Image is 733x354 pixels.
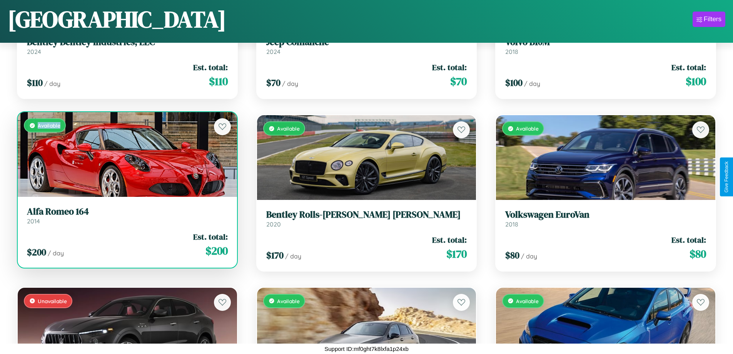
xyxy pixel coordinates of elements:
button: Filters [693,12,725,27]
div: Give Feedback [724,161,729,193]
span: / day [285,252,301,260]
h3: Alfa Romeo 164 [27,206,228,217]
span: $ 100 [505,76,523,89]
span: Est. total: [671,62,706,73]
span: 2014 [27,217,40,225]
span: Available [38,122,60,129]
h3: Volkswagen EuroVan [505,209,706,220]
span: Unavailable [38,298,67,304]
a: Volvo B10M2018 [505,37,706,55]
span: 2024 [266,48,281,55]
span: Est. total: [432,234,467,245]
span: $ 100 [686,74,706,89]
span: / day [282,80,298,87]
a: Volkswagen EuroVan2018 [505,209,706,228]
span: $ 170 [446,246,467,262]
span: 2024 [27,48,41,55]
div: Filters [704,15,721,23]
p: Support ID: mf0ght7k8lxfa1p24xb [324,344,408,354]
span: $ 110 [27,76,43,89]
span: $ 70 [266,76,281,89]
span: Available [516,125,539,132]
span: $ 80 [505,249,519,262]
span: $ 80 [690,246,706,262]
span: $ 70 [450,74,467,89]
span: / day [521,252,537,260]
span: $ 200 [27,246,46,258]
span: Est. total: [671,234,706,245]
span: 2020 [266,220,281,228]
a: Bentley Rolls-[PERSON_NAME] [PERSON_NAME]2020 [266,209,467,228]
span: $ 170 [266,249,284,262]
span: / day [524,80,540,87]
h1: [GEOGRAPHIC_DATA] [8,3,226,35]
span: / day [44,80,60,87]
span: 2018 [505,220,518,228]
span: $ 110 [209,74,228,89]
a: Alfa Romeo 1642014 [27,206,228,225]
span: Available [516,298,539,304]
a: Bentley Bentley Industries, LLC2024 [27,37,228,55]
span: / day [48,249,64,257]
span: Est. total: [193,231,228,242]
h3: Bentley Rolls-[PERSON_NAME] [PERSON_NAME] [266,209,467,220]
a: Jeep Comanche2024 [266,37,467,55]
span: Est. total: [193,62,228,73]
span: Est. total: [432,62,467,73]
span: Available [277,125,300,132]
span: Available [277,298,300,304]
span: 2018 [505,48,518,55]
h3: Bentley Bentley Industries, LLC [27,37,228,48]
span: $ 200 [205,243,228,258]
